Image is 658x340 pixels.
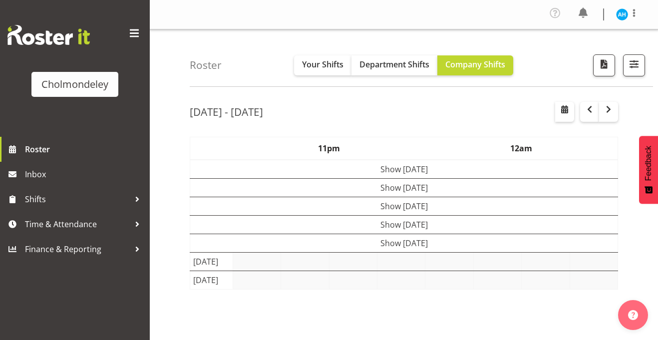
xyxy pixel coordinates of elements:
button: Company Shifts [437,55,513,75]
span: Company Shifts [445,59,505,70]
button: Feedback - Show survey [639,136,658,204]
td: Show [DATE] [190,179,618,197]
img: Rosterit website logo [7,25,90,45]
img: help-xxl-2.png [628,310,638,320]
td: [DATE] [190,253,233,271]
span: Your Shifts [302,59,343,70]
button: Your Shifts [294,55,351,75]
td: Show [DATE] [190,160,618,179]
td: Show [DATE] [190,197,618,216]
div: Cholmondeley [41,77,108,92]
span: Inbox [25,167,145,182]
th: 12am [425,137,618,160]
button: Select a specific date within the roster. [555,102,574,122]
button: Download a PDF of the roster according to the set date range. [593,54,615,76]
span: Roster [25,142,145,157]
span: Time & Attendance [25,217,130,232]
span: Feedback [644,146,653,181]
td: Show [DATE] [190,234,618,253]
h2: [DATE] - [DATE] [190,105,263,118]
td: [DATE] [190,271,233,290]
td: Show [DATE] [190,216,618,234]
th: 11pm [233,137,425,160]
img: alexzarn-harmer11855.jpg [616,8,628,20]
button: Department Shifts [351,55,437,75]
button: Filter Shifts [623,54,645,76]
span: Shifts [25,192,130,207]
span: Finance & Reporting [25,242,130,257]
span: Department Shifts [359,59,429,70]
h4: Roster [190,59,222,71]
